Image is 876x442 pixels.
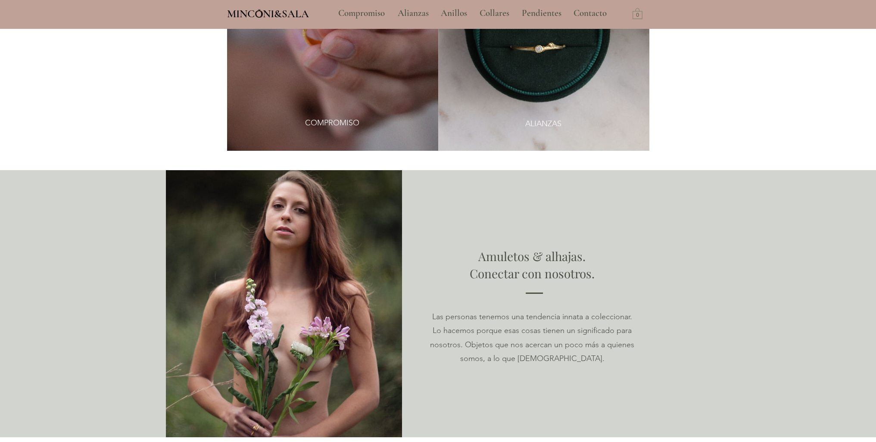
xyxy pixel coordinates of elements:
[256,9,263,18] img: Minconi Sala
[166,170,402,437] img: Joyeria arteasanal boho Minconi Sala
[636,12,639,19] text: 0
[334,3,389,24] p: Compromiso
[475,3,514,24] p: Collares
[406,248,658,281] h2: Amuletos & alhajas. Conectar con nosotros.
[517,3,566,24] p: Pendientes
[315,3,630,24] nav: Sitio
[227,7,309,20] span: MINCONI&SALA
[569,3,611,24] p: Contacto
[473,3,515,24] a: Collares
[434,3,473,24] a: Anillos
[567,3,614,24] a: Contacto
[430,312,634,363] span: Las personas tenemos una tendencia innata a coleccionar. Lo hacemos porque esas cosas tienen un s...
[512,114,575,134] a: ALIANZAS
[227,6,309,20] a: MINCONI&SALA
[633,7,642,19] a: Carrito con 0 ítems
[525,118,561,129] span: ALIANZAS
[305,118,359,128] span: COMPROMISO
[515,3,567,24] a: Pendientes
[332,3,391,24] a: Compromiso
[301,112,364,134] a: COMPROMISO
[391,3,434,24] a: Alianzas
[393,3,433,24] p: Alianzas
[436,3,471,24] p: Anillos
